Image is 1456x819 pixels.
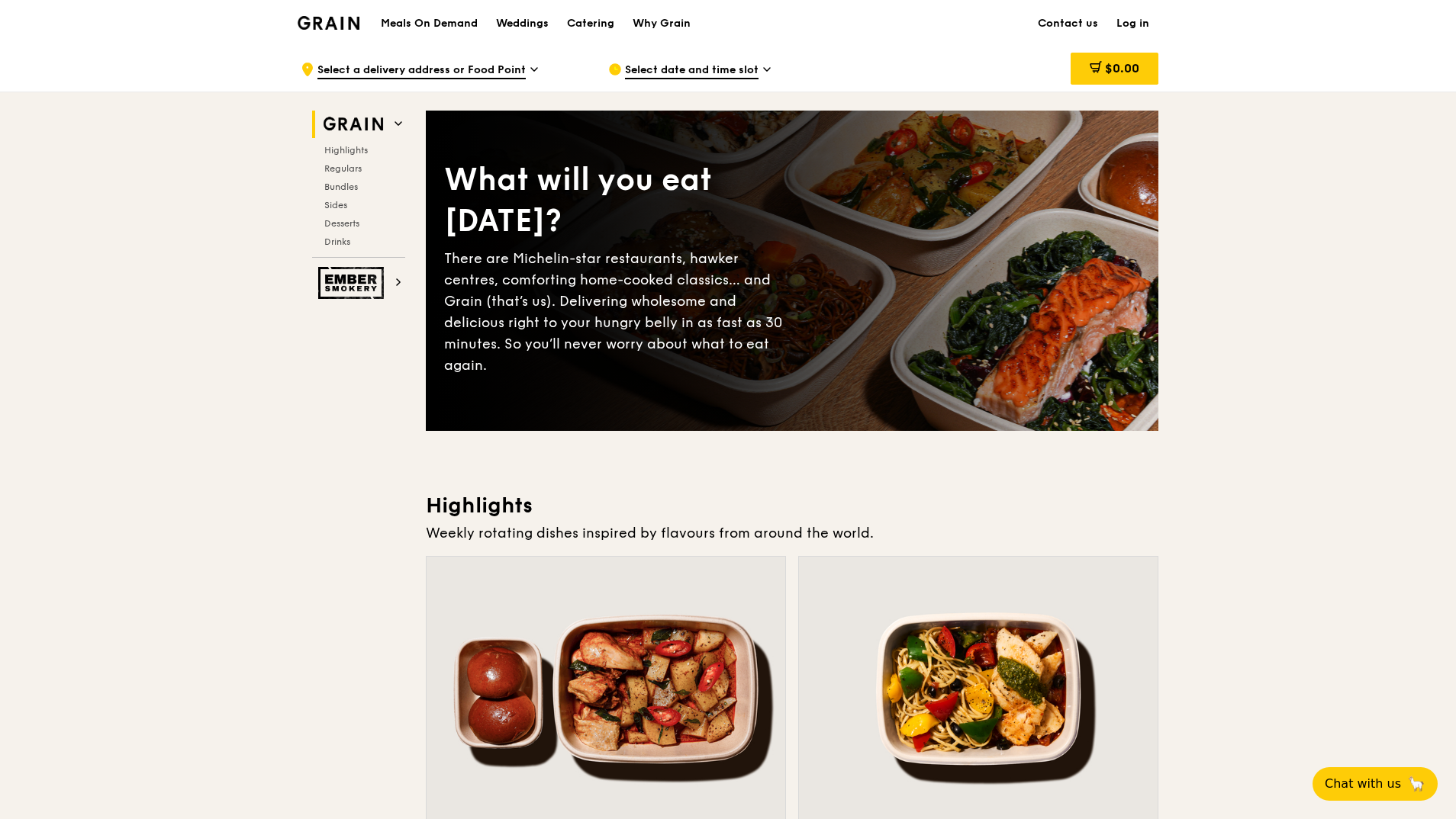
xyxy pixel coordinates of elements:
span: Chat with us [1325,775,1401,793]
div: Why Grain [633,1,691,47]
img: Grain web logo [318,111,388,138]
div: There are Michelin-star restaurants, hawker centres, comforting home-cooked classics… and Grain (... [444,248,792,376]
button: Chat with us🦙 [1313,767,1438,801]
span: Select a delivery address or Food Point [317,63,526,79]
img: Grain [298,16,359,30]
div: Weddings [496,1,549,47]
span: Select date and time slot [625,63,759,79]
a: Catering [558,1,623,47]
span: Sides [324,200,347,210]
span: 🦙 [1407,775,1425,793]
h1: Meals On Demand [381,16,478,31]
span: $0.00 [1105,61,1139,75]
span: Drinks [324,236,350,247]
div: Weekly rotating dishes inspired by flavours from around the world. [426,522,1158,544]
div: Catering [567,1,614,47]
img: Ember Smokery web logo [318,267,388,299]
span: Desserts [324,218,359,229]
div: What will you eat [DATE]? [444,159,792,242]
a: Log in [1107,1,1158,47]
h3: Highlights [426,492,1158,519]
a: Weddings [487,1,558,47]
span: Bundles [324,181,358,192]
a: Why Grain [623,1,700,47]
a: Contact us [1029,1,1107,47]
span: Highlights [324,145,368,156]
span: Regulars [324,163,362,174]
